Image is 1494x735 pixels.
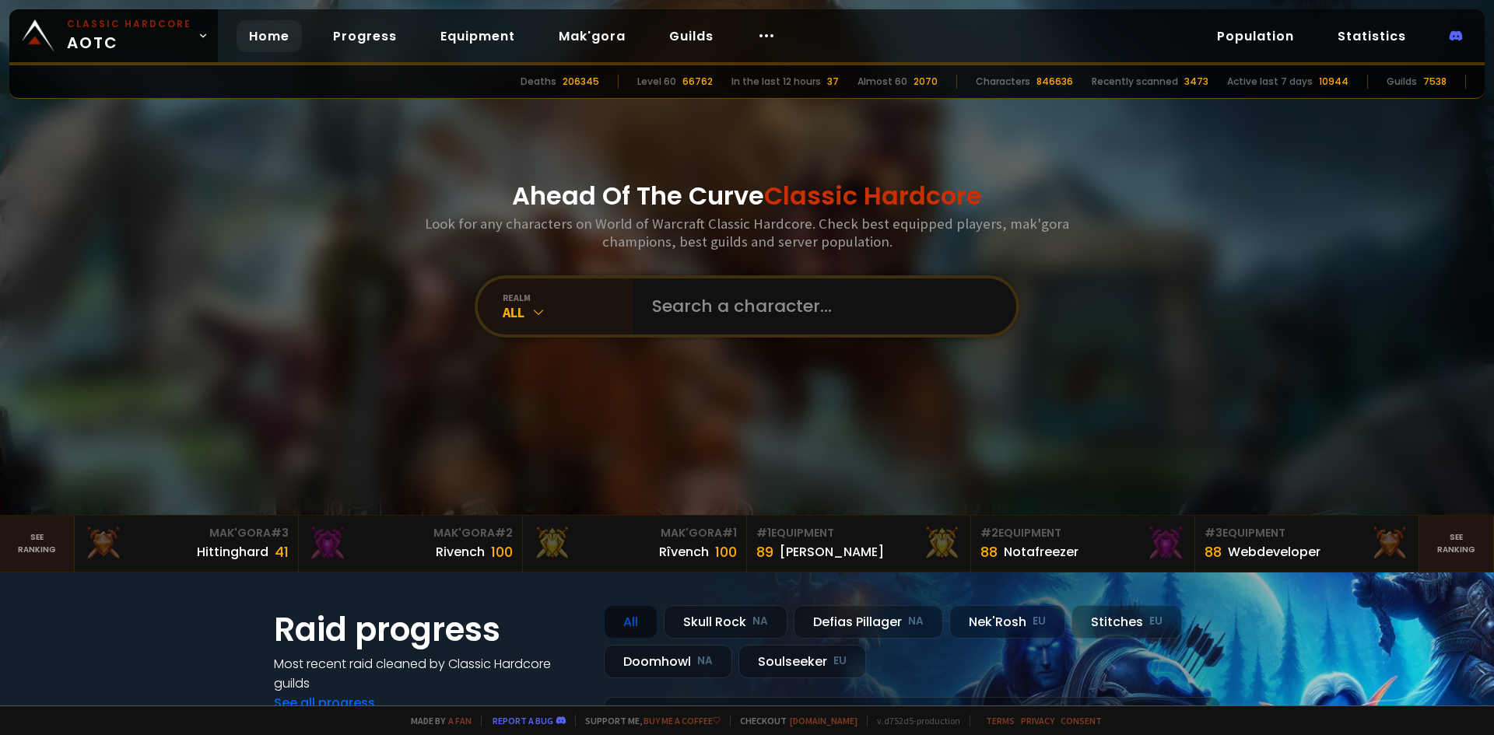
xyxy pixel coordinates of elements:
a: Equipment [428,20,528,52]
div: Mak'Gora [84,525,289,541]
div: 88 [1205,541,1222,562]
a: #1Equipment89[PERSON_NAME] [747,516,971,572]
span: # 3 [1205,525,1222,541]
a: See all progress [274,694,375,712]
div: Stitches [1071,605,1182,639]
div: Almost 60 [857,75,907,89]
div: Characters [976,75,1030,89]
small: NA [908,614,924,629]
a: Guilds [657,20,726,52]
h3: Look for any characters on World of Warcraft Classic Hardcore. Check best equipped players, mak'g... [419,215,1075,250]
div: All [604,605,658,639]
a: [DOMAIN_NAME] [790,715,857,726]
a: Terms [986,715,1015,726]
div: Hittinghard [197,542,268,562]
a: Consent [1061,715,1102,726]
div: Webdeveloper [1228,542,1320,562]
div: 89 [756,541,773,562]
a: Report a bug [493,715,553,726]
a: Privacy [1021,715,1054,726]
span: # 3 [271,525,289,541]
a: Progress [321,20,409,52]
a: Population [1205,20,1306,52]
div: Skull Rock [664,605,787,639]
div: 41 [275,541,289,562]
div: Active last 7 days [1227,75,1313,89]
a: Buy me a coffee [644,715,721,726]
div: Rivench [436,542,485,562]
span: AOTC [67,17,191,54]
div: 3473 [1184,75,1208,89]
a: a fan [448,715,472,726]
a: Mak'Gora#3Hittinghard41 [75,516,299,572]
div: 206345 [563,75,599,89]
a: Home [237,20,302,52]
a: #3Equipment88Webdeveloper [1195,516,1419,572]
small: NA [752,614,768,629]
div: realm [503,292,633,303]
div: 100 [491,541,513,562]
span: # 1 [756,525,771,541]
div: Mak'Gora [532,525,737,541]
a: Classic HardcoreAOTC [9,9,218,62]
div: [PERSON_NAME] [780,542,884,562]
h1: Raid progress [274,605,585,654]
span: # 2 [495,525,513,541]
a: Mak'Gora#2Rivench100 [299,516,523,572]
div: Soulseeker [738,645,866,678]
div: Equipment [1205,525,1409,541]
small: NA [697,653,713,669]
a: Mak'Gora#1Rîvench100 [523,516,747,572]
small: EU [833,653,847,669]
div: 10944 [1319,75,1348,89]
div: Doomhowl [604,645,732,678]
div: In the last 12 hours [731,75,821,89]
a: Statistics [1325,20,1419,52]
div: 37 [827,75,839,89]
a: #2Equipment88Notafreezer [971,516,1195,572]
div: 2070 [914,75,938,89]
h4: Most recent raid cleaned by Classic Hardcore guilds [274,654,585,693]
div: 846636 [1036,75,1073,89]
div: Deaths [521,75,556,89]
span: # 1 [722,525,737,541]
div: 7538 [1423,75,1447,89]
small: Classic Hardcore [67,17,191,31]
div: Notafreezer [1004,542,1078,562]
span: # 2 [980,525,998,541]
div: Level 60 [637,75,676,89]
div: Nek'Rosh [949,605,1065,639]
div: 88 [980,541,998,562]
div: Recently scanned [1092,75,1178,89]
span: Checkout [730,715,857,726]
div: 66762 [682,75,713,89]
span: v. d752d5 - production [867,715,960,726]
div: 100 [715,541,737,562]
div: Defias Pillager [794,605,943,639]
small: EU [1149,614,1163,629]
h1: Ahead Of The Curve [512,177,982,215]
div: Rîvench [659,542,709,562]
div: Mak'Gora [308,525,513,541]
div: Equipment [980,525,1185,541]
div: Equipment [756,525,961,541]
div: All [503,303,633,321]
div: Guilds [1387,75,1417,89]
small: EU [1033,614,1046,629]
input: Search a character... [643,278,998,334]
span: Made by [402,715,472,726]
span: Classic Hardcore [764,178,982,213]
span: Support me, [575,715,721,726]
a: Mak'gora [546,20,638,52]
a: Seeranking [1419,516,1494,572]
